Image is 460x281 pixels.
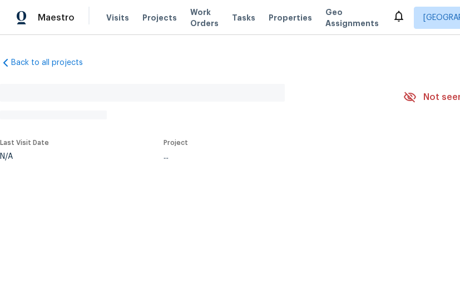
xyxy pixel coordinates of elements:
[190,7,219,29] span: Work Orders
[106,12,129,23] span: Visits
[269,12,312,23] span: Properties
[325,7,379,29] span: Geo Assignments
[164,153,377,160] div: ...
[38,12,75,23] span: Maestro
[232,14,255,22] span: Tasks
[164,139,188,146] span: Project
[142,12,177,23] span: Projects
